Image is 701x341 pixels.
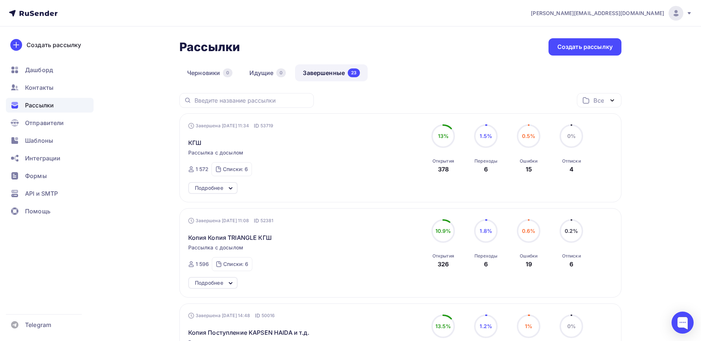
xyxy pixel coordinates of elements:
div: Подробнее [195,278,223,287]
span: ID [254,217,259,224]
span: 1% [525,323,532,329]
span: КГШ [188,138,201,147]
div: 1 596 [196,260,209,268]
span: Копия Поступление KAPSEN HAIDA и т.д. [188,328,309,337]
span: Шаблоны [25,136,53,145]
div: Ошибки [520,158,537,164]
span: Дашборд [25,65,53,74]
span: 1.5% [480,133,492,139]
div: Подробнее [195,184,223,192]
span: Копия Копия TRIANGLE КГШ [188,233,271,242]
span: 50016 [262,312,275,319]
div: 326 [438,260,449,269]
div: 0 [223,68,232,77]
div: Завершена [DATE] 11:08 [188,217,274,224]
div: 378 [438,165,449,174]
span: Рассылка с досылом [188,244,243,251]
div: Отписки [562,253,581,259]
h2: Рассылки [179,40,240,54]
span: [PERSON_NAME][EMAIL_ADDRESS][DOMAIN_NAME] [531,10,664,17]
a: Контакты [6,80,94,95]
div: 0 [276,68,286,77]
div: 6 [484,165,488,174]
div: 15 [526,165,532,174]
a: Дашборд [6,63,94,77]
button: Все [577,93,621,107]
span: 10.9% [435,228,451,234]
span: 1.2% [480,323,492,329]
span: 0.2% [565,228,578,234]
input: Введите название рассылки [194,96,309,104]
span: 53719 [260,122,274,129]
span: Рассылка с досылом [188,149,243,156]
span: Формы [25,171,47,180]
div: Переходы [474,158,497,164]
a: Рассылки [6,98,94,113]
span: 13% [438,133,449,139]
span: 1.8% [480,228,492,234]
span: 52381 [260,217,274,224]
div: 6 [484,260,488,269]
div: Все [593,96,604,105]
div: Списки: 6 [223,260,248,268]
div: Завершена [DATE] 14:48 [188,312,275,319]
div: Отписки [562,158,581,164]
div: 6 [569,260,573,269]
div: Создать рассылку [557,43,613,51]
span: Интеграции [25,154,60,163]
div: Завершена [DATE] 11:34 [188,122,274,129]
div: 19 [526,260,532,269]
span: 0% [567,133,576,139]
div: Переходы [474,253,497,259]
span: 0% [567,323,576,329]
a: Черновики0 [179,64,240,81]
span: Telegram [25,320,51,329]
div: Списки: 6 [223,166,248,173]
a: Формы [6,168,94,183]
a: Завершенные23 [295,64,368,81]
span: Отправители [25,118,64,127]
a: [PERSON_NAME][EMAIL_ADDRESS][DOMAIN_NAME] [531,6,692,21]
div: 4 [569,165,574,174]
span: Контакты [25,83,53,92]
span: 0.5% [522,133,536,139]
span: 13.5% [435,323,451,329]
a: Шаблоны [6,133,94,148]
div: 23 [348,68,360,77]
a: Идущие0 [242,64,294,81]
a: Отправители [6,116,94,130]
span: Рассылки [25,101,54,110]
div: Открытия [432,253,454,259]
span: 0.6% [522,228,536,234]
div: Открытия [432,158,454,164]
div: Создать рассылку [27,40,81,49]
div: Ошибки [520,253,537,259]
span: Помощь [25,207,50,216]
span: ID [254,122,259,129]
div: 1 572 [196,166,209,173]
span: API и SMTP [25,189,58,198]
span: ID [255,312,260,319]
